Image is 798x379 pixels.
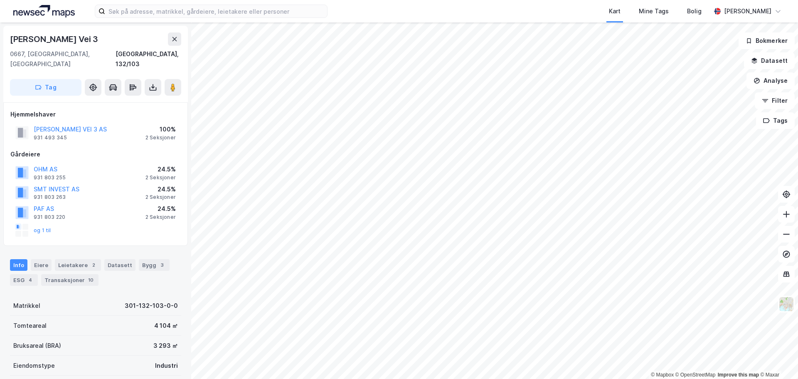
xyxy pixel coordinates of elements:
div: Bruksareal (BRA) [13,341,61,351]
iframe: Chat Widget [756,339,798,379]
div: 931 493 345 [34,134,67,141]
div: 2 Seksjoner [145,194,176,201]
div: 2 Seksjoner [145,214,176,220]
div: Eiendomstype [13,361,55,371]
button: Tag [10,79,81,96]
div: 931 803 220 [34,214,65,220]
div: Kart [609,6,621,16]
div: 100% [145,124,176,134]
div: Leietakere [55,259,101,271]
input: Søk på adresse, matrikkel, gårdeiere, leietakere eller personer [105,5,327,17]
button: Filter [755,92,795,109]
div: Info [10,259,27,271]
div: 2 [89,261,98,269]
div: Datasett [104,259,135,271]
button: Analyse [746,72,795,89]
div: 301-132-103-0-0 [125,301,178,311]
img: logo.a4113a55bc3d86da70a041830d287a7e.svg [13,5,75,17]
div: 24.5% [145,184,176,194]
div: Matrikkel [13,301,40,311]
div: 4 [26,276,34,284]
div: 2 Seksjoner [145,174,176,181]
div: Tomteareal [13,321,47,331]
div: [GEOGRAPHIC_DATA], 132/103 [116,49,181,69]
a: Improve this map [718,372,759,378]
div: 24.5% [145,164,176,174]
div: 3 [158,261,166,269]
a: Mapbox [651,372,674,378]
div: Bolig [687,6,702,16]
div: [PERSON_NAME] Vei 3 [10,32,100,46]
div: Kontrollprogram for chat [756,339,798,379]
button: Datasett [744,52,795,69]
div: Hjemmelshaver [10,109,181,119]
div: 2 Seksjoner [145,134,176,141]
div: Eiere [31,259,52,271]
button: Tags [756,112,795,129]
div: 0667, [GEOGRAPHIC_DATA], [GEOGRAPHIC_DATA] [10,49,116,69]
a: OpenStreetMap [675,372,716,378]
div: Industri [155,361,178,371]
div: Bygg [139,259,170,271]
img: Z [778,296,794,312]
div: Mine Tags [639,6,669,16]
div: 3 293 ㎡ [153,341,178,351]
div: 24.5% [145,204,176,214]
div: ESG [10,274,38,286]
div: 931 803 255 [34,174,66,181]
div: Transaksjoner [41,274,99,286]
div: Gårdeiere [10,149,181,159]
div: 4 104 ㎡ [154,321,178,331]
div: [PERSON_NAME] [724,6,771,16]
div: 931 803 263 [34,194,66,201]
button: Bokmerker [739,32,795,49]
div: 10 [86,276,95,284]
